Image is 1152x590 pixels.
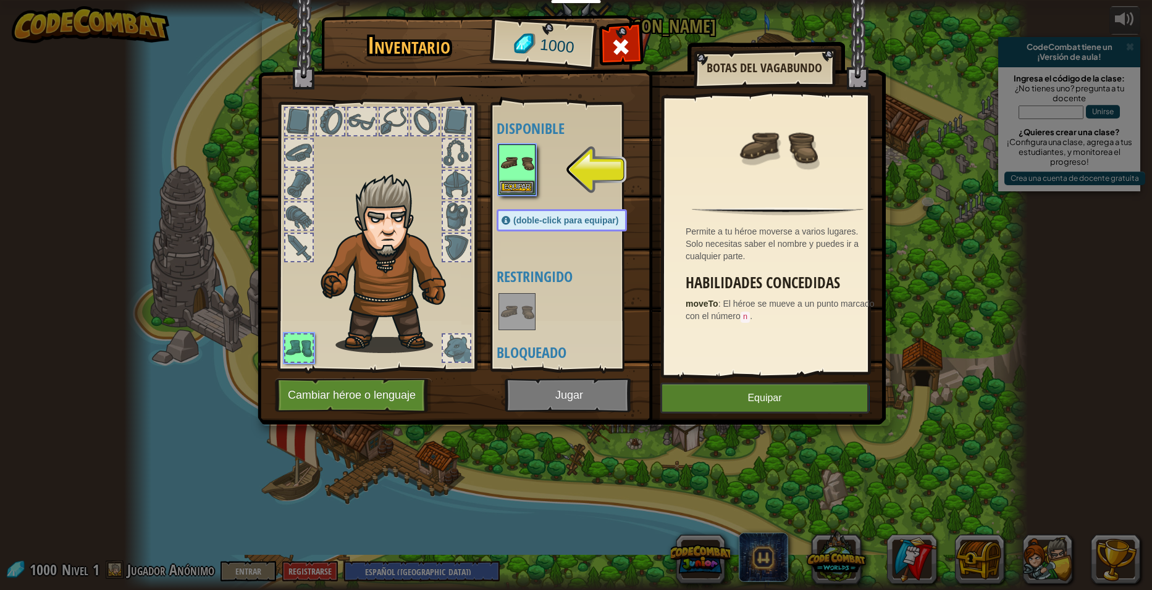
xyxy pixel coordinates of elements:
div: Permite a tu héroe moverse a varios lugares. Solo necesitas saber el nombre y puedes ir a cualqui... [686,225,876,262]
span: El héroe se mueve a un punto marcado con el número . [686,299,875,321]
span: : [718,299,723,309]
img: portrait.png [500,294,534,329]
button: Equipar [500,181,534,194]
h4: Disponible [497,120,652,136]
img: portrait.png [738,106,818,186]
button: Cambiar héroe o lenguaje [275,378,432,412]
code: n [741,312,750,323]
h4: Bloqueado [497,344,652,360]
span: (doble-click para equipar) [513,215,618,225]
span: 1000 [539,34,576,59]
button: Equipar [660,383,869,413]
h3: Habilidades concedidas [686,275,876,291]
h4: Restringido [497,268,652,285]
strong: moveTo [686,299,718,309]
img: portrait.png [500,146,534,180]
img: hr.png [692,207,864,215]
img: hair_m2.png [315,173,466,353]
h1: Inventario [330,33,487,59]
h2: Botas del Vagabundo [706,61,822,75]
